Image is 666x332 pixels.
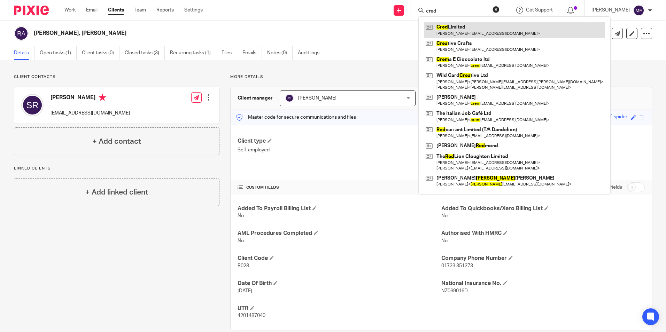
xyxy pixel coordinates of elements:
[14,6,49,15] img: Pixie
[34,30,452,37] h2: [PERSON_NAME], [PERSON_NAME]
[134,7,146,14] a: Team
[238,95,273,102] h3: Client manager
[441,205,645,212] h4: Added To Quickbooks/Xero Billing List
[238,255,441,262] h4: Client Code
[238,205,441,212] h4: Added To Payroll Billing List
[14,166,219,171] p: Linked clients
[298,96,336,101] span: [PERSON_NAME]
[441,280,645,287] h4: National Insurance No.
[99,94,106,101] i: Primary
[238,137,441,145] h4: Client type
[425,8,488,15] input: Search
[441,263,473,268] span: 01723 351273
[170,46,216,60] a: Recurring tasks (1)
[298,46,325,60] a: Audit logs
[441,213,448,218] span: No
[285,94,294,102] img: svg%3E
[633,5,644,16] img: svg%3E
[85,187,148,198] h4: + Add linked client
[238,263,249,268] span: R028
[238,305,441,312] h4: UTR
[222,46,237,60] a: Files
[230,74,652,80] p: More details
[238,280,441,287] h4: Date Of Birth
[526,8,553,13] span: Get Support
[441,238,448,243] span: No
[64,7,76,14] a: Work
[238,185,441,190] h4: CUSTOM FIELDS
[267,46,293,60] a: Notes (0)
[441,230,645,237] h4: Authorised With HMRC
[40,46,77,60] a: Open tasks (1)
[493,6,499,13] button: Clear
[14,26,29,41] img: svg%3E
[51,94,130,103] h4: [PERSON_NAME]
[184,7,203,14] a: Settings
[86,7,98,14] a: Email
[82,46,119,60] a: Client tasks (0)
[21,94,44,116] img: svg%3E
[242,46,262,60] a: Emails
[51,110,130,117] p: [EMAIL_ADDRESS][DOMAIN_NAME]
[14,46,34,60] a: Details
[238,238,244,243] span: No
[238,288,252,293] span: [DATE]
[14,74,219,80] p: Client contacts
[591,7,630,14] p: [PERSON_NAME]
[441,288,468,293] span: NZ069016D
[156,7,174,14] a: Reports
[125,46,165,60] a: Closed tasks (3)
[108,7,124,14] a: Clients
[238,147,441,153] p: Self-employed
[238,313,265,318] span: 4201487040
[238,230,441,237] h4: AML Procedures Completed
[441,255,645,262] h4: Company Phone Number
[92,136,141,147] h4: + Add contact
[236,114,356,121] p: Master code for secure communications and files
[238,213,244,218] span: No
